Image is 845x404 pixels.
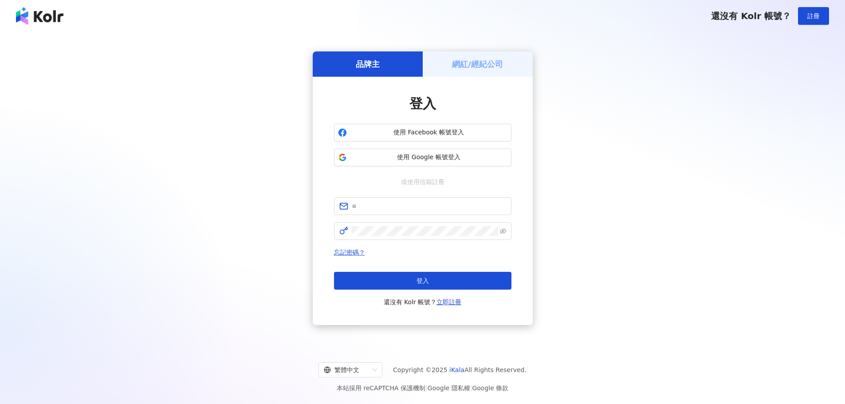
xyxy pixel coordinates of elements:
[798,7,829,25] button: 註冊
[472,384,508,392] a: Google 條款
[711,11,791,21] span: 還沒有 Kolr 帳號？
[417,277,429,284] span: 登入
[334,272,511,290] button: 登入
[500,228,506,234] span: eye-invisible
[350,153,507,162] span: 使用 Google 帳號登入
[395,177,451,187] span: 或使用信箱註冊
[384,297,462,307] span: 還沒有 Kolr 帳號？
[337,383,508,393] span: 本站採用 reCAPTCHA 保護機制
[356,59,380,70] h5: 品牌主
[16,7,63,25] img: logo
[470,384,472,392] span: |
[334,124,511,141] button: 使用 Facebook 帳號登入
[449,366,464,373] a: iKala
[334,249,365,256] a: 忘記密碼？
[452,59,503,70] h5: 網紅/經紀公司
[350,128,507,137] span: 使用 Facebook 帳號登入
[409,96,436,111] span: 登入
[436,298,461,306] a: 立即註冊
[393,365,527,375] span: Copyright © 2025 All Rights Reserved.
[807,12,820,20] span: 註冊
[324,363,369,377] div: 繁體中文
[428,384,470,392] a: Google 隱私權
[334,149,511,166] button: 使用 Google 帳號登入
[425,384,428,392] span: |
